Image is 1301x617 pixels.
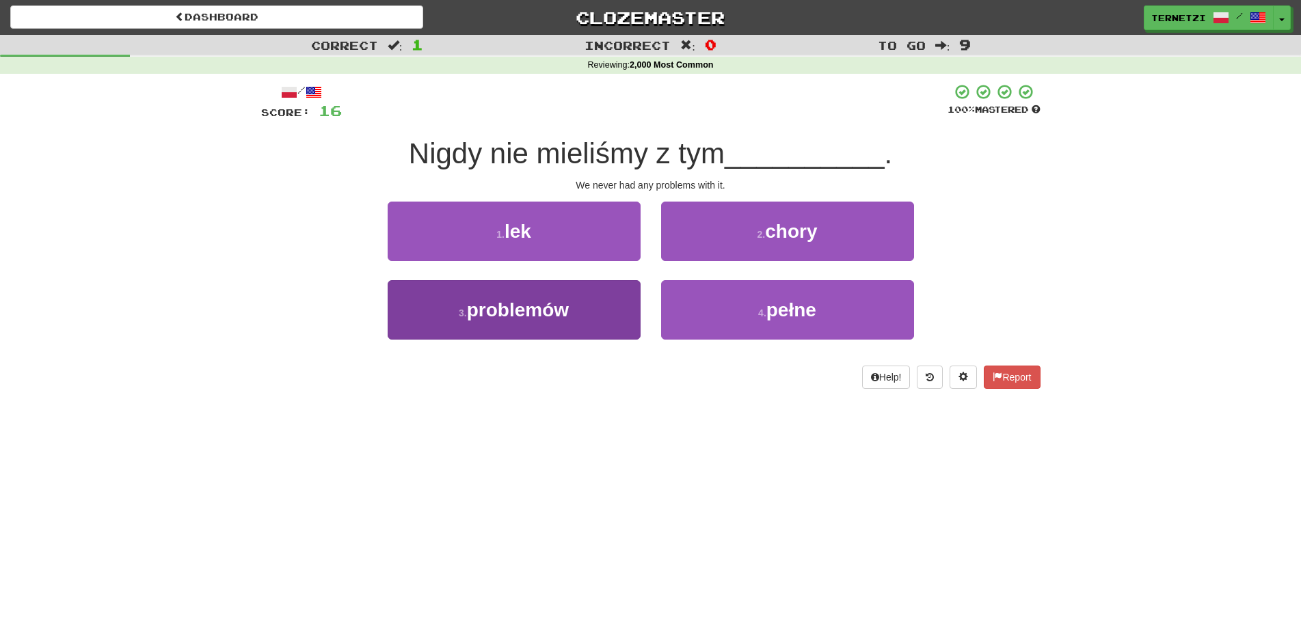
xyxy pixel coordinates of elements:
[261,107,310,118] span: Score:
[311,38,378,52] span: Correct
[10,5,423,29] a: Dashboard
[984,366,1040,389] button: Report
[757,229,766,240] small: 2 .
[630,60,713,70] strong: 2,000 Most Common
[319,102,342,119] span: 16
[758,307,766,318] small: 4 .
[585,38,671,52] span: Incorrect
[878,38,926,52] span: To go
[388,280,641,340] button: 3.problemów
[917,366,943,389] button: Round history (alt+y)
[935,40,950,51] span: :
[885,137,893,169] span: .
[409,137,725,169] span: Nigdy nie mieliśmy z tym
[948,104,975,115] span: 100 %
[412,36,423,53] span: 1
[766,299,816,320] span: pełne
[862,366,911,389] button: Help!
[505,221,531,242] span: lek
[388,202,641,261] button: 1.lek
[765,221,817,242] span: chory
[1151,12,1206,24] span: ternetzi
[959,36,971,53] span: 9
[725,137,885,169] span: __________
[661,202,914,261] button: 2.chory
[1236,11,1243,20] span: /
[261,83,342,100] div: /
[680,40,695,51] span: :
[661,280,914,340] button: 4.pełne
[1144,5,1274,30] a: ternetzi /
[467,299,569,320] span: problemów
[388,40,403,51] span: :
[444,5,857,29] a: Clozemaster
[948,104,1041,116] div: Mastered
[496,229,505,240] small: 1 .
[459,307,467,318] small: 3 .
[261,178,1041,192] div: We never had any problems with it.
[705,36,716,53] span: 0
